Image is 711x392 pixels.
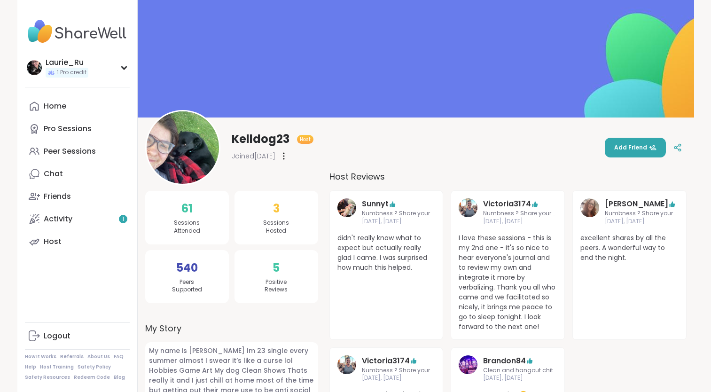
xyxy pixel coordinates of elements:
[459,233,557,332] span: I love these sessions - this is my 2nd one - it's so nice to hear everyone's journal and to revie...
[44,236,62,247] div: Host
[114,374,125,381] a: Blog
[25,364,36,370] a: Help
[25,374,70,381] a: Safety Resources
[232,151,275,161] span: Joined [DATE]
[174,219,200,235] span: Sessions Attended
[25,118,130,140] a: Pro Sessions
[25,95,130,118] a: Home
[25,15,130,48] img: ShareWell Nav Logo
[172,278,202,294] span: Peers Supported
[263,219,289,235] span: Sessions Hosted
[459,198,477,217] img: Victoria3174
[483,367,557,375] span: Clean and hangout chit chat
[483,355,526,367] a: Brandon84
[60,353,84,360] a: Referrals
[483,218,557,226] span: [DATE], [DATE]
[605,198,668,210] a: [PERSON_NAME]
[46,57,88,68] div: Laurie_Ru
[362,374,436,382] span: [DATE], [DATE]
[459,198,477,226] a: Victoria3174
[337,198,356,217] img: Sunnyt
[580,233,679,263] span: excellent shares by all the peers. A wonderful way to end the night.
[362,367,436,375] span: Numbness ? Share your journal entry
[40,364,74,370] a: Host Training
[459,355,477,374] img: Brandon84
[147,111,219,184] img: Kelldog23
[483,198,531,210] a: Victoria3174
[44,214,72,224] div: Activity
[87,353,110,360] a: About Us
[362,210,436,218] span: Numbness ? Share your journal entry
[44,169,63,179] div: Chat
[78,364,111,370] a: Safety Policy
[273,200,280,217] span: 3
[145,322,318,335] label: My Story
[114,353,124,360] a: FAQ
[25,185,130,208] a: Friends
[265,278,288,294] span: Positive Reviews
[25,208,130,230] a: Activity1
[580,198,599,226] a: dodi
[181,200,193,217] span: 61
[25,230,130,253] a: Host
[605,138,666,157] button: Add Friend
[25,140,130,163] a: Peer Sessions
[605,218,679,226] span: [DATE], [DATE]
[74,374,110,381] a: Redeem Code
[44,146,96,157] div: Peer Sessions
[44,101,66,111] div: Home
[25,163,130,185] a: Chat
[580,198,599,217] img: dodi
[44,191,71,202] div: Friends
[337,198,356,226] a: Sunnyt
[44,331,70,341] div: Logout
[337,355,356,374] img: Victoria3174
[605,210,679,218] span: Numbness ? Share your journal entry
[27,60,42,75] img: Laurie_Ru
[122,215,124,223] span: 1
[459,355,477,383] a: Brandon84
[25,353,56,360] a: How It Works
[232,132,289,147] span: Kelldog23
[176,259,198,276] span: 540
[273,259,280,276] span: 5
[300,136,311,143] span: Host
[483,210,557,218] span: Numbness ? Share your journal entry
[57,69,86,77] span: 1 Pro credit
[362,198,389,210] a: Sunnyt
[44,124,92,134] div: Pro Sessions
[362,218,436,226] span: [DATE], [DATE]
[337,233,436,273] span: didn't really know what to expect but actually really glad I came. I was surprised how much this ...
[483,374,557,382] span: [DATE], [DATE]
[337,355,356,383] a: Victoria3174
[614,143,656,152] span: Add Friend
[25,325,130,347] a: Logout
[362,355,410,367] a: Victoria3174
